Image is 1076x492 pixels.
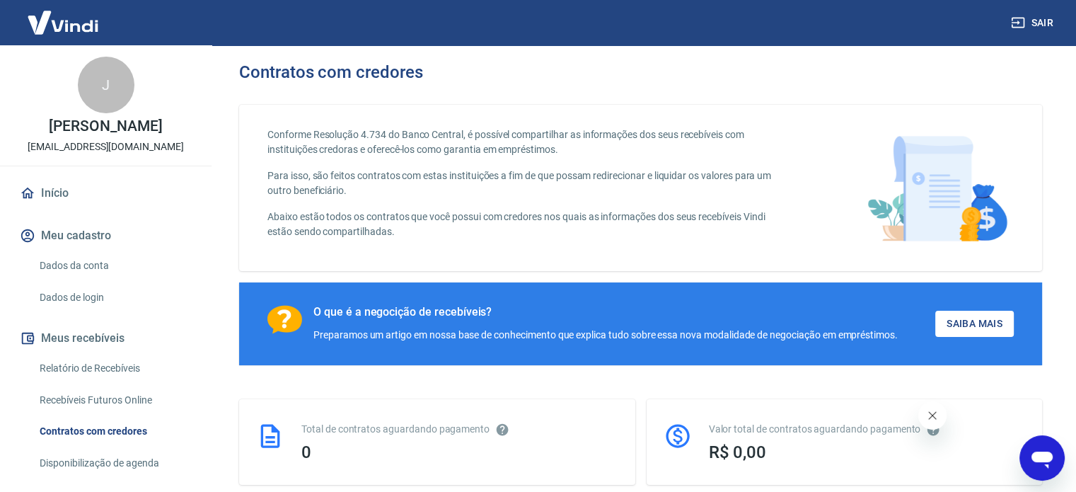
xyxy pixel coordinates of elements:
[239,62,423,82] h3: Contratos com credores
[28,139,184,154] p: [EMAIL_ADDRESS][DOMAIN_NAME]
[34,283,195,312] a: Dados de login
[301,422,618,437] div: Total de contratos aguardando pagamento
[301,442,618,462] div: 0
[267,127,790,157] p: Conforme Resolução 4.734 do Banco Central, é possível compartilhar as informações dos seus recebí...
[17,220,195,251] button: Meu cadastro
[313,305,898,319] div: O que é a negocição de recebíveis?
[267,305,302,334] img: Ícone com um ponto de interrogação.
[860,127,1014,248] img: main-image.9f1869c469d712ad33ce.png
[34,449,195,478] a: Disponibilização de agenda
[17,178,195,209] a: Início
[495,423,509,437] svg: Esses contratos não se referem à Vindi, mas sim a outras instituições.
[34,417,195,446] a: Contratos com credores
[34,251,195,280] a: Dados da conta
[49,119,162,134] p: [PERSON_NAME]
[935,311,1014,337] a: Saiba Mais
[8,10,119,21] span: Olá! Precisa de ajuda?
[34,386,195,415] a: Recebíveis Futuros Online
[78,57,134,113] div: J
[17,1,109,44] img: Vindi
[1019,435,1065,481] iframe: Botão para abrir a janela de mensagens
[709,422,1026,437] div: Valor total de contratos aguardando pagamento
[17,323,195,354] button: Meus recebíveis
[313,328,898,343] div: Preparamos um artigo em nossa base de conhecimento que explica tudo sobre essa nova modalidade de...
[267,210,790,239] p: Abaixo estão todos os contratos que você possui com credores nos quais as informações dos seus re...
[1008,10,1059,36] button: Sair
[267,168,790,198] p: Para isso, são feitos contratos com estas instituições a fim de que possam redirecionar e liquida...
[34,354,195,383] a: Relatório de Recebíveis
[918,401,947,430] iframe: Fechar mensagem
[709,442,767,462] span: R$ 0,00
